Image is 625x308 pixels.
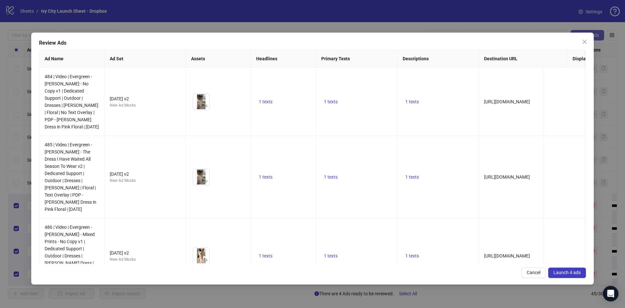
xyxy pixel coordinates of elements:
[321,173,340,181] button: 1 texts
[324,174,338,180] span: 1 texts
[259,253,272,258] span: 1 texts
[203,104,208,108] span: eye
[104,50,186,68] th: Ad Set
[405,99,419,104] span: 1 texts
[256,173,275,181] button: 1 texts
[201,177,209,185] button: Preview
[110,178,180,184] div: New Ad Mocks
[479,50,567,68] th: Destination URL
[521,268,546,278] button: Cancel
[193,94,209,110] img: Asset 1
[110,249,180,257] div: [DATE] v2
[527,270,540,275] span: Cancel
[186,50,251,68] th: Assets
[405,174,419,180] span: 1 texts
[582,39,587,44] span: close
[484,99,530,104] span: [URL][DOMAIN_NAME]
[203,179,208,183] span: eye
[193,248,209,264] img: Asset 1
[316,50,397,68] th: Primary Texts
[603,286,618,301] div: Open Intercom Messenger
[259,99,272,104] span: 1 texts
[256,98,275,106] button: 1 texts
[110,257,180,263] div: New Ad Mocks
[553,270,581,275] span: Launch 4 ads
[484,174,530,180] span: [URL][DOMAIN_NAME]
[39,39,586,47] div: Review Ads
[251,50,316,68] th: Headlines
[110,95,180,102] div: [DATE] v2
[110,170,180,178] div: [DATE] v2
[579,37,590,47] button: Close
[397,50,479,68] th: Descriptions
[324,99,338,104] span: 1 texts
[201,256,209,264] button: Preview
[403,173,422,181] button: 1 texts
[110,102,180,109] div: New Ad Mocks
[45,74,99,129] span: 484 | Video | Evergreen - [PERSON_NAME] - No Copy v1 | Dedicated Support | Outdoor | Dresses | [P...
[321,98,340,106] button: 1 texts
[405,253,419,258] span: 1 texts
[201,102,209,110] button: Preview
[403,98,422,106] button: 1 texts
[259,174,272,180] span: 1 texts
[403,252,422,260] button: 1 texts
[324,253,338,258] span: 1 texts
[45,225,98,287] span: 486 | Video | Evergreen - [PERSON_NAME] - Mixed Prints - No Copy v1 | Dedicated Support | Outdoor...
[39,50,104,68] th: Ad Name
[321,252,340,260] button: 1 texts
[45,142,96,212] span: 485 | Video | Evergreen - [PERSON_NAME] - The Dress I Have Waited All Season To Wear v2 | Dedicat...
[203,258,208,262] span: eye
[484,253,530,258] span: [URL][DOMAIN_NAME]
[193,169,209,185] img: Asset 1
[548,268,586,278] button: Launch 4 ads
[256,252,275,260] button: 1 texts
